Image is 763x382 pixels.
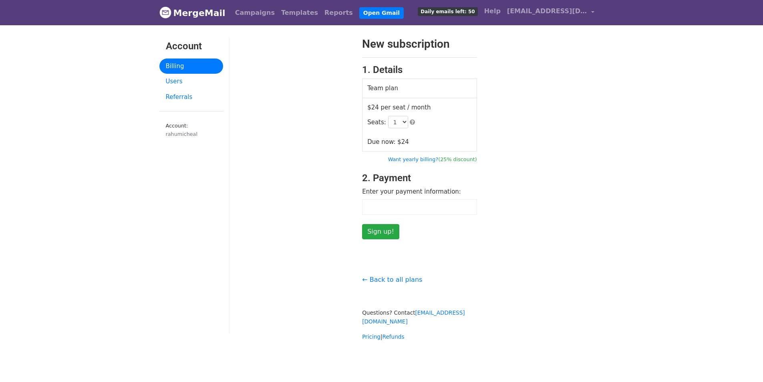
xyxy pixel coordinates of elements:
a: Reports [321,5,356,21]
a: Help [481,3,504,19]
a: Refunds [383,333,405,340]
small: Account: [166,123,217,138]
span: 24 [401,138,409,146]
a: Open Gmail [359,7,404,19]
a: [EMAIL_ADDRESS][DOMAIN_NAME] [504,3,598,22]
a: Referrals [159,89,223,105]
iframe: Chat Widget [723,344,763,382]
input: Sign up! [362,224,399,239]
span: [EMAIL_ADDRESS][DOMAIN_NAME] [507,6,587,16]
img: MergeMail logo [159,6,171,18]
a: MergeMail [159,4,225,21]
h2: New subscription [362,37,477,51]
label: Enter your payment information: [362,187,461,196]
span: Daily emails left: 50 [418,7,477,16]
span: (25% discount) [438,156,477,162]
td: $24 per seat / month [362,98,477,152]
h3: Account [166,40,217,52]
td: Team plan [362,79,477,98]
a: Pricing [362,333,380,340]
a: Campaigns [232,5,278,21]
a: Want yearly billing?(25% discount) [388,156,477,162]
iframe: 安全银行卡支付输入框 [366,204,473,210]
h3: 2. Payment [362,172,477,184]
span: Seats: [367,119,386,126]
div: rahumicheal [166,130,217,138]
div: 聊天小组件 [723,344,763,382]
a: Templates [278,5,321,21]
small: Questions? Contact [362,309,465,325]
a: Daily emails left: 50 [415,3,481,19]
a: Users [159,74,223,89]
a: ← Back to all plans [362,276,422,283]
a: Billing [159,59,223,74]
a: [EMAIL_ADDRESS][DOMAIN_NAME] [362,309,465,325]
h3: 1. Details [362,64,477,76]
span: Due now: $ [367,138,409,146]
small: | [362,333,404,340]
